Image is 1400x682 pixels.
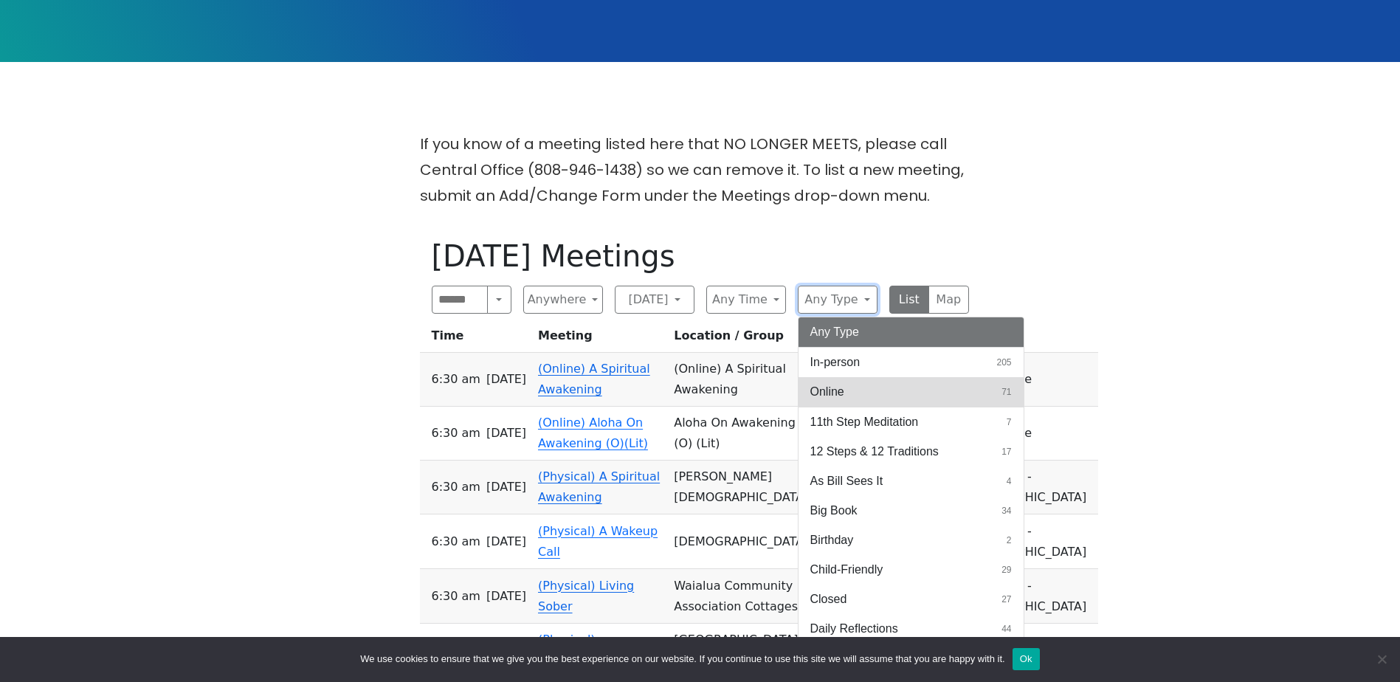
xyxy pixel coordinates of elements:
[810,383,844,401] span: Online
[432,531,480,552] span: 6:30 AM
[810,561,883,579] span: Child-Friendly
[538,579,634,613] a: (Physical) Living Sober
[668,461,814,514] td: [PERSON_NAME][DEMOGRAPHIC_DATA]
[360,652,1004,666] span: We use cookies to ensure that we give you the best experience on our website. If you continue to ...
[798,286,877,314] button: Any Type
[486,531,526,552] span: [DATE]
[810,620,898,638] span: Daily Reflections
[1013,648,1040,670] button: Ok
[523,286,603,314] button: Anywhere
[956,461,1098,514] td: District 01 - [GEOGRAPHIC_DATA]
[420,325,533,353] th: Time
[799,437,1024,466] button: 12 Steps & 12 Traditions17 results
[432,286,489,314] input: Search
[432,423,480,444] span: 6:30 AM
[810,590,847,608] span: Closed
[668,353,814,407] td: (Online) A Spiritual Awakening
[799,496,1024,526] button: Big Book34 results
[486,477,526,497] span: [DATE]
[799,317,1024,347] button: Any Type
[1374,652,1389,666] span: No
[1001,504,1011,517] span: 34 results
[799,526,1024,555] button: Birthday2 results
[889,286,930,314] button: List
[810,472,883,490] span: As Bill Sees It
[432,477,480,497] span: 6:30 AM
[956,325,1098,353] th: Region
[486,423,526,444] span: [DATE]
[538,362,650,396] a: (Online) A Spiritual Awakening
[810,413,919,431] span: 11th Step Meditation
[956,407,1098,461] td: Cyberspace
[799,348,1024,377] button: In-person205 results
[486,586,526,607] span: [DATE]
[668,569,814,624] td: Waialua Community Association Cottages
[956,514,1098,569] td: District 02 - [GEOGRAPHIC_DATA]
[486,369,526,390] span: [DATE]
[799,407,1024,437] button: 11th Step Meditation7 results
[956,569,1098,624] td: District 09 - [GEOGRAPHIC_DATA]
[487,286,511,314] button: Search
[1007,416,1012,429] span: 7 results
[799,466,1024,496] button: As Bill Sees It4 results
[996,356,1011,369] span: 205 results
[532,325,668,353] th: Meeting
[799,614,1024,644] button: Daily Reflections44 results
[432,238,969,274] h1: [DATE] Meetings
[1007,475,1012,488] span: 4 results
[799,377,1024,407] button: Online71 results
[538,524,658,559] a: (Physical) A Wakeup Call
[420,131,981,209] p: If you know of a meeting listed here that NO LONGER MEETS, please call Central Office (808-946-14...
[928,286,969,314] button: Map
[1001,385,1011,399] span: 71 results
[668,514,814,569] td: [DEMOGRAPHIC_DATA]
[810,443,939,461] span: 12 Steps & 12 Traditions
[432,369,480,390] span: 6:30 AM
[1001,563,1011,576] span: 29 results
[1001,445,1011,458] span: 17 results
[1001,622,1011,635] span: 44 results
[956,353,1098,407] td: Cyberspace
[810,531,854,549] span: Birthday
[1001,593,1011,606] span: 27 results
[538,469,660,504] a: (Physical) A Spiritual Awakening
[615,286,694,314] button: [DATE]
[810,502,858,520] span: Big Book
[799,585,1024,614] button: Closed27 results
[668,407,814,461] td: Aloha On Awakening (O) (Lit)
[798,317,1024,658] div: Any Type
[799,555,1024,585] button: Child-Friendly29 results
[668,325,814,353] th: Location / Group
[706,286,786,314] button: Any Time
[432,586,480,607] span: 6:30 AM
[1007,534,1012,547] span: 2 results
[810,354,861,371] span: In-person
[538,416,648,450] a: (Online) Aloha On Awakening (O)(Lit)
